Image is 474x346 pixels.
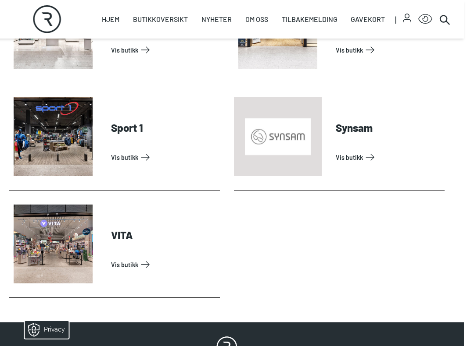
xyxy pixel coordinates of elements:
a: Vis Butikk: VITA [111,258,217,272]
a: Vis Butikk: Synsam [336,150,442,164]
iframe: Manage Preferences [9,318,80,342]
a: Vis Butikk: Sport 1 [111,150,217,164]
a: Vis Butikk: Skin Tonic [111,43,217,57]
a: Vis Butikk: Slemmestad Optikk [336,43,442,57]
button: Open Accessibility Menu [419,12,433,26]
